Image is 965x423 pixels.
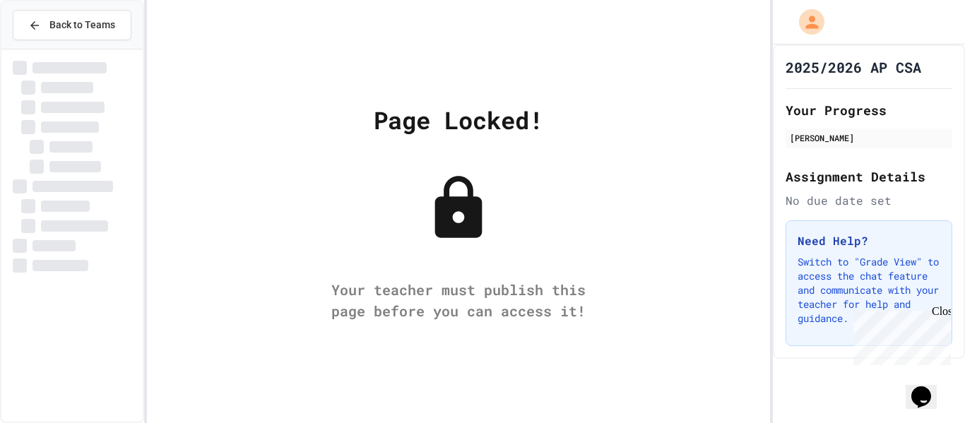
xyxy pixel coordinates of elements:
h3: Need Help? [798,232,940,249]
div: My Account [784,6,828,38]
div: Chat with us now!Close [6,6,97,90]
p: Switch to "Grade View" to access the chat feature and communicate with your teacher for help and ... [798,255,940,326]
h1: 2025/2026 AP CSA [786,57,921,77]
span: Back to Teams [49,18,115,32]
div: Page Locked! [374,102,543,138]
div: [PERSON_NAME] [790,131,948,144]
div: Your teacher must publish this page before you can access it! [317,279,600,321]
iframe: chat widget [848,305,951,365]
h2: Assignment Details [786,167,952,186]
div: No due date set [786,192,952,209]
button: Back to Teams [13,10,131,40]
iframe: chat widget [906,367,951,409]
h2: Your Progress [786,100,952,120]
